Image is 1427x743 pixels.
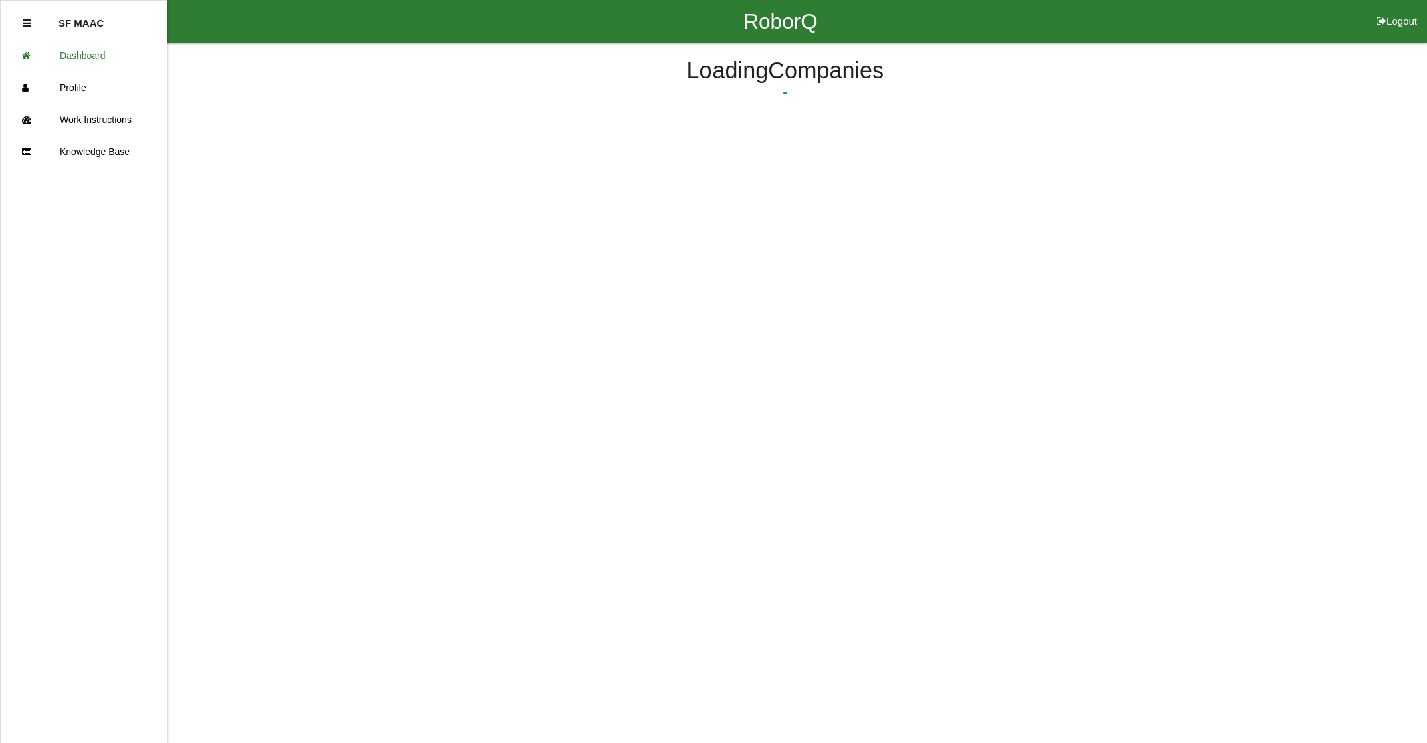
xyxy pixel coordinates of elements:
div: Close [23,7,31,39]
a: Work Instructions [1,104,167,136]
p: SF MAAC [58,7,104,29]
a: Knowledge Base [1,136,167,168]
a: Dashboard [1,39,167,72]
h4: Loading Companies [201,58,1370,84]
a: Profile [1,72,167,104]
